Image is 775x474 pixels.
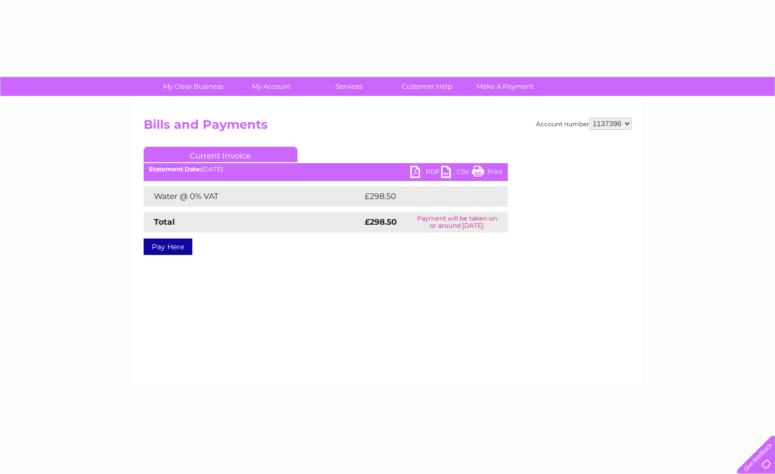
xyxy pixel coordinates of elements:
strong: £298.50 [365,217,397,227]
a: Services [307,77,391,96]
a: Current Invoice [144,147,297,162]
td: Payment will be taken on or around [DATE] [406,212,507,232]
td: Water @ 0% VAT [144,186,362,207]
a: My Clear Business [151,77,235,96]
a: Pay Here [144,239,192,255]
a: CSV [441,166,472,181]
strong: Total [154,217,175,227]
a: My Account [229,77,313,96]
h2: Bills and Payments [144,117,632,137]
a: PDF [410,166,441,181]
a: Customer Help [385,77,469,96]
td: £298.50 [362,186,490,207]
a: Print [472,166,503,181]
a: Make A Payment [463,77,547,96]
div: [DATE] [144,166,508,173]
div: Account number [536,117,632,130]
b: Statement Date: [149,165,202,173]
